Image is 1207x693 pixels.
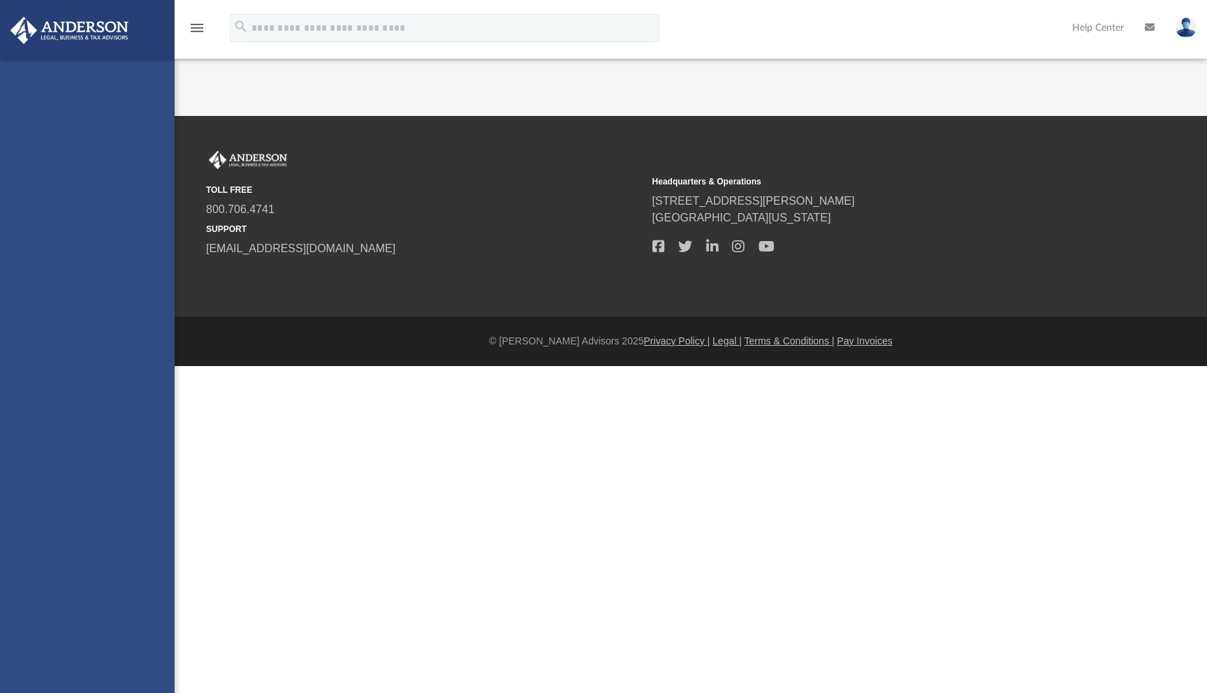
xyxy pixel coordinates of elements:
[206,203,275,215] a: 800.706.4741
[712,335,742,346] a: Legal |
[644,335,710,346] a: Privacy Policy |
[745,335,835,346] a: Terms & Conditions |
[206,184,643,196] small: TOLL FREE
[652,175,1089,188] small: Headquarters & Operations
[189,20,205,36] i: menu
[206,242,395,254] a: [EMAIL_ADDRESS][DOMAIN_NAME]
[206,151,290,169] img: Anderson Advisors Platinum Portal
[837,335,892,346] a: Pay Invoices
[652,195,855,207] a: [STREET_ADDRESS][PERSON_NAME]
[233,19,249,34] i: search
[6,17,133,44] img: Anderson Advisors Platinum Portal
[1176,17,1197,38] img: User Pic
[206,223,643,235] small: SUPPORT
[652,212,831,224] a: [GEOGRAPHIC_DATA][US_STATE]
[175,334,1207,349] div: © [PERSON_NAME] Advisors 2025
[189,27,205,36] a: menu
